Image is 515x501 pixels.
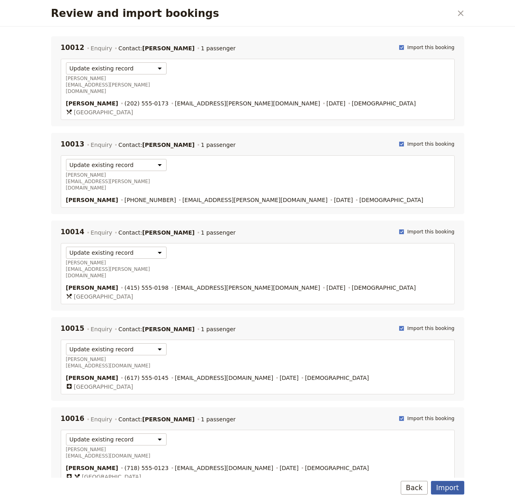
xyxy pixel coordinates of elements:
span: [DATE] [280,464,299,472]
span: 1 passenger [201,44,235,52]
p: [EMAIL_ADDRESS][PERSON_NAME][DOMAIN_NAME] [66,82,167,95]
button: Import [431,481,464,495]
p: [PERSON_NAME] [66,446,106,453]
h3: 10015 [61,324,84,333]
span: [DEMOGRAPHIC_DATA] [352,99,416,107]
span: [DEMOGRAPHIC_DATA] [359,196,423,204]
span: [EMAIL_ADDRESS][DOMAIN_NAME] [175,464,273,472]
span: Contact: [118,141,194,149]
span: Contact: [118,229,194,237]
span: Enquiry [91,141,112,149]
span: [DATE] [326,99,345,107]
span: Contact: [118,415,194,423]
span: USA [74,383,133,391]
span: Import this booking [407,325,454,332]
span: 1 passenger [201,325,235,333]
span: USA [74,293,133,301]
span: Enquiry [91,229,112,237]
span: (415) 555-0198 [124,284,169,292]
span: [PERSON_NAME] [142,229,195,236]
span: [DEMOGRAPHIC_DATA] [305,374,369,382]
p: [EMAIL_ADDRESS][PERSON_NAME][DOMAIN_NAME] [66,266,167,279]
span: Import this booking [407,229,454,235]
p: [PERSON_NAME] [66,75,106,82]
span: (718) 555-0123 [124,464,169,472]
span: [DEMOGRAPHIC_DATA] [352,284,416,292]
span: [DATE] [334,196,353,204]
h4: [PERSON_NAME] [66,284,118,292]
p: [EMAIL_ADDRESS][DOMAIN_NAME] [66,363,150,369]
span: [DATE] [326,284,345,292]
span: [EMAIL_ADDRESS][PERSON_NAME][DOMAIN_NAME] [175,284,320,292]
span: Import this booking [407,44,454,51]
span: Import this booking [407,141,454,147]
h3: 10012 [61,43,84,52]
span: [PERSON_NAME] [142,142,195,148]
h4: [PERSON_NAME] [66,464,118,472]
h3: 10016 [61,414,84,423]
button: Back [401,481,428,495]
span: (617) 555-0145 [124,374,169,382]
span: [PERSON_NAME] [142,45,195,52]
h4: [PERSON_NAME] [66,374,118,382]
h3: 10014 [61,227,84,237]
span: Enquiry [91,44,112,52]
span: [EMAIL_ADDRESS][PERSON_NAME][DOMAIN_NAME] [175,99,320,107]
span: Contact: [118,44,194,52]
h2: Review and import bookings [51,7,452,19]
span: [DATE] [280,374,299,382]
p: [EMAIL_ADDRESS][PERSON_NAME][DOMAIN_NAME] [66,178,167,191]
span: Contact: [118,325,194,333]
span: Enquiry [91,415,112,423]
span: [EMAIL_ADDRESS][DOMAIN_NAME] [175,374,273,382]
h3: 10013 [61,139,84,149]
span: Enquiry [91,325,112,333]
p: [PERSON_NAME] [66,260,106,266]
p: [EMAIL_ADDRESS][DOMAIN_NAME] [66,453,150,459]
span: [PERSON_NAME] [142,416,195,423]
span: Import this booking [407,415,454,422]
p: [PERSON_NAME] [66,356,106,363]
span: 1 passenger [201,229,235,237]
button: Close dialog [454,6,468,20]
span: 1 passenger [201,415,235,423]
span: 1 passenger [201,141,235,149]
span: USA [74,108,133,116]
h4: [PERSON_NAME] [66,99,118,107]
span: [PERSON_NAME] [142,326,195,332]
span: [EMAIL_ADDRESS][PERSON_NAME][DOMAIN_NAME] [182,196,328,204]
h4: [PERSON_NAME] [66,196,118,204]
span: [PHONE_NUMBER] [124,196,176,204]
span: [DEMOGRAPHIC_DATA] [305,464,369,472]
span: USA [82,473,141,481]
p: [PERSON_NAME] [66,172,106,178]
span: (202) 555-0173 [124,99,169,107]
